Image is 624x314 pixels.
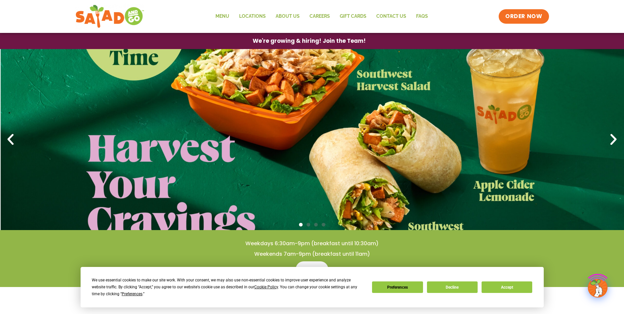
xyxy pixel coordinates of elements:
div: We use essential cookies to make our site work. With your consent, we may also use non-essential ... [92,277,364,298]
div: Previous slide [3,132,18,147]
span: Go to slide 1 [299,223,303,226]
span: Go to slide 2 [307,223,310,226]
a: GIFT CARDS [335,9,371,24]
button: Preferences [372,281,423,293]
span: We're growing & hiring! Join the Team! [253,38,366,44]
img: new-SAG-logo-768×292 [75,3,145,30]
nav: Menu [211,9,433,24]
span: Cookie Policy [254,285,278,289]
h4: Weekends 7am-9pm (breakfast until 11am) [13,250,611,258]
a: Careers [305,9,335,24]
a: Contact Us [371,9,411,24]
a: We're growing & hiring! Join the Team! [243,33,376,49]
div: Cookie Consent Prompt [81,267,544,307]
a: About Us [271,9,305,24]
button: Accept [482,281,532,293]
span: ORDER NOW [505,13,542,20]
a: FAQs [411,9,433,24]
span: Go to slide 3 [314,223,318,226]
span: Menu [304,265,320,273]
span: Go to slide 4 [322,223,325,226]
a: Menu [296,261,328,277]
span: Preferences [122,292,142,296]
a: ORDER NOW [499,9,549,24]
div: Next slide [606,132,621,147]
h4: Weekdays 6:30am-9pm (breakfast until 10:30am) [13,240,611,247]
a: Locations [234,9,271,24]
button: Decline [427,281,478,293]
a: Menu [211,9,234,24]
